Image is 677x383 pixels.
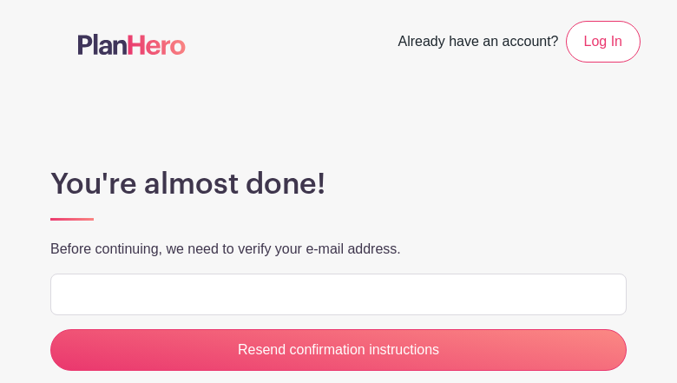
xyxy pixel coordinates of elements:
img: logo-507f7623f17ff9eddc593b1ce0a138ce2505c220e1c5a4e2b4648c50719b7d32.svg [78,34,186,55]
input: Resend confirmation instructions [50,329,627,371]
p: Before continuing, we need to verify your e-mail address. [50,239,627,260]
a: Log In [566,21,641,63]
h1: You're almost done! [50,167,627,201]
span: Already have an account? [398,24,559,63]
